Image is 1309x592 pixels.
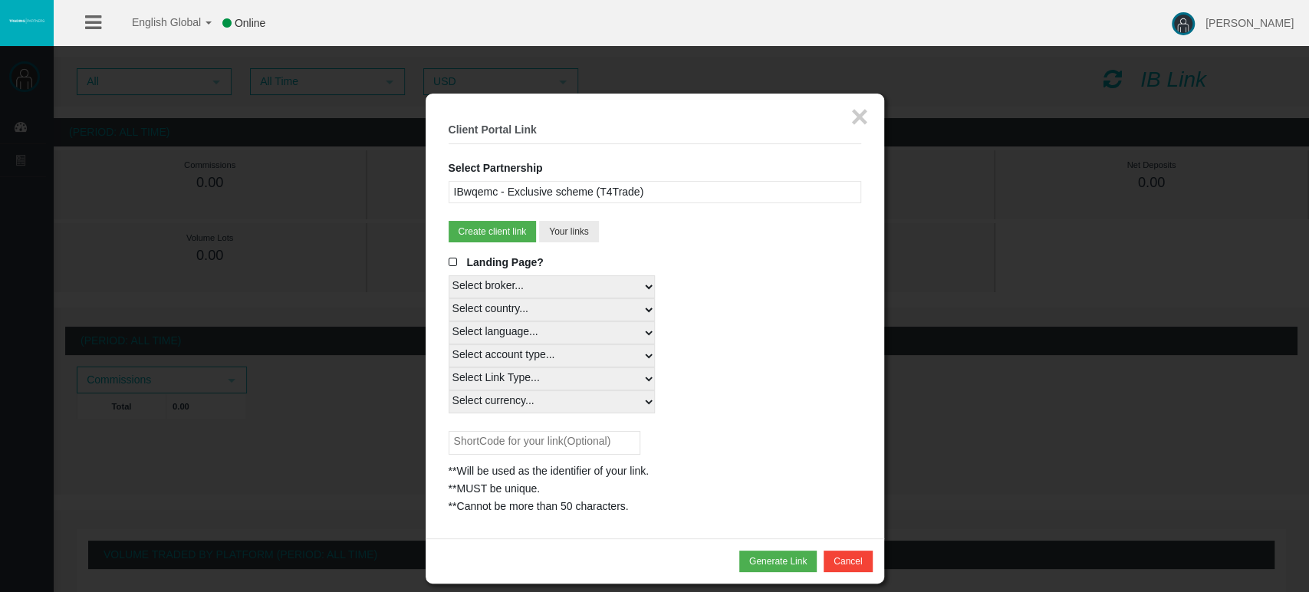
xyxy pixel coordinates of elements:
div: **MUST be unique. [449,480,861,498]
span: Online [235,17,265,29]
button: Your links [539,221,599,242]
button: Generate Link [739,551,817,572]
div: **Cannot be more than 50 characters. [449,498,861,515]
button: Cancel [824,551,872,572]
span: Landing Page? [466,256,543,268]
input: ShortCode for your link(Optional) [449,431,640,455]
b: Client Portal Link [449,123,537,136]
div: IBwqemc - Exclusive scheme (T4Trade) [449,181,861,203]
button: Create client link [449,221,537,242]
label: Select Partnership [449,160,543,177]
img: user-image [1172,12,1195,35]
img: logo.svg [8,18,46,24]
span: English Global [112,16,201,28]
div: **Will be used as the identifier of your link. [449,462,861,480]
button: × [850,101,868,132]
span: [PERSON_NAME] [1205,17,1294,29]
